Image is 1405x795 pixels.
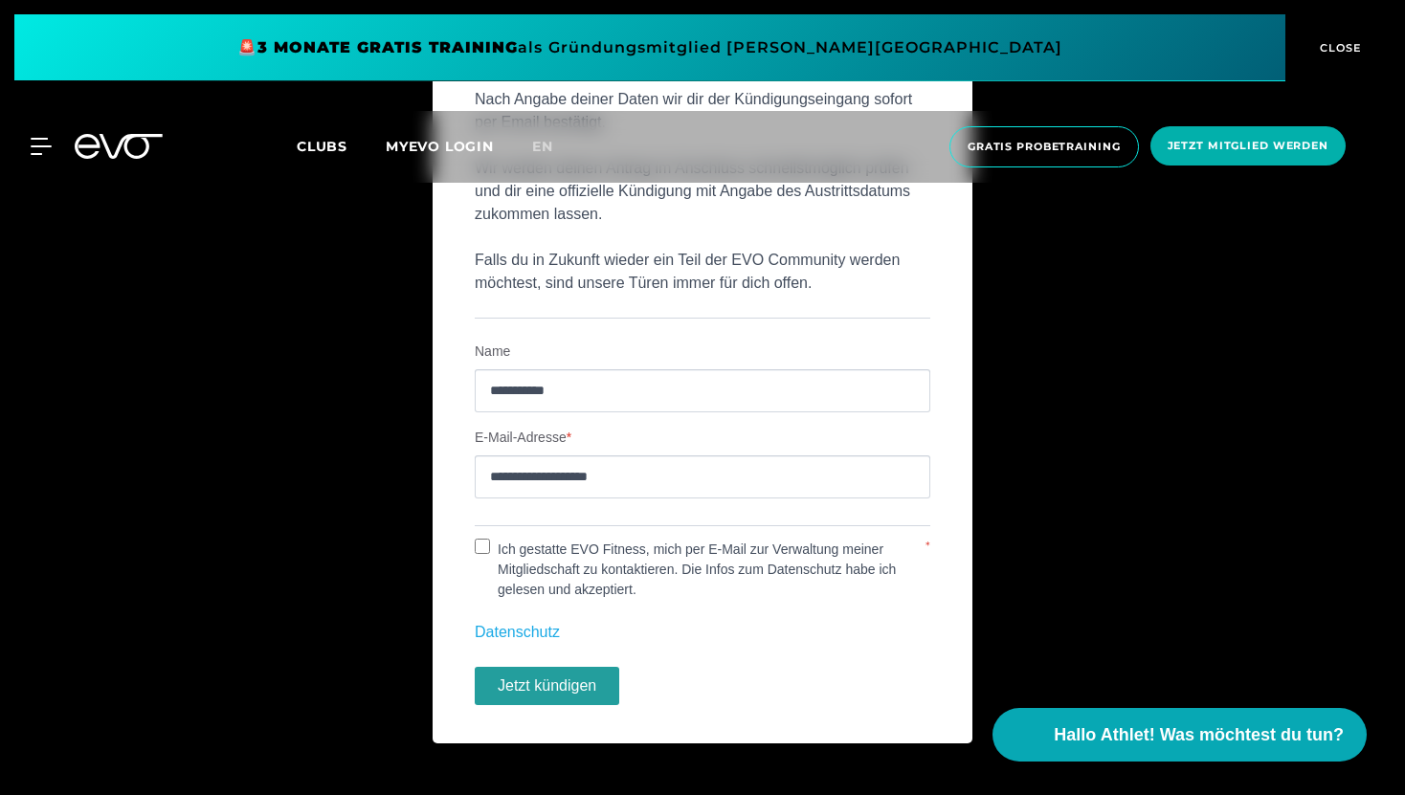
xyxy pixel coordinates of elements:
[475,342,930,362] label: Name
[490,540,924,600] label: Ich gestatte EVO Fitness, mich per E-Mail zur Verwaltung meiner Mitgliedschaft zu kontaktieren. D...
[297,138,347,155] span: Clubs
[475,369,930,412] input: Name
[1145,126,1351,167] a: Jetzt Mitglied werden
[968,139,1121,155] span: Gratis Probetraining
[475,624,560,640] a: Datenschutz
[297,137,386,155] a: Clubs
[532,138,553,155] span: en
[1168,138,1328,154] span: Jetzt Mitglied werden
[386,138,494,155] a: MYEVO LOGIN
[992,708,1367,762] button: Hallo Athlet! Was möchtest du tun?
[1315,39,1362,56] span: CLOSE
[475,428,930,448] label: E-Mail-Adresse
[1054,722,1344,748] span: Hallo Athlet! Was möchtest du tun?
[532,136,576,158] a: en
[475,455,930,498] input: E-Mail-Adresse
[944,126,1145,167] a: Gratis Probetraining
[1285,14,1391,81] button: CLOSE
[475,667,619,705] button: Jetzt kündigen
